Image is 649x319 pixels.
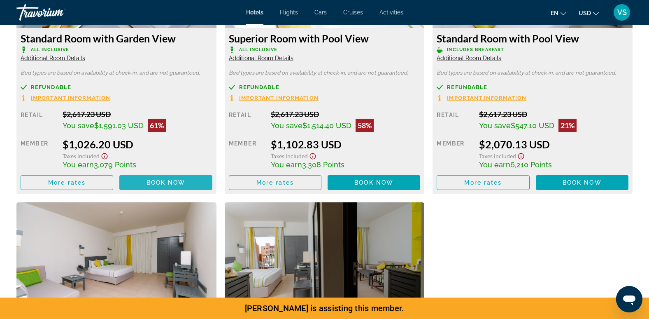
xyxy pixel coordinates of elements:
span: VS [617,8,627,16]
div: Retail [437,110,472,132]
span: Refundable [239,84,279,90]
span: More rates [464,179,502,186]
button: Change currency [579,7,599,19]
iframe: Button to launch messaging window [616,286,642,312]
a: Flights [280,9,298,16]
a: Cars [314,9,327,16]
p: Bed types are based on availability at check-in, and are not guaranteed. [229,70,421,76]
img: dc884887-d36f-4fc9-a2fa-eea305417274.jpeg [16,202,216,305]
span: All Inclusive [31,47,69,52]
span: Important Information [31,95,110,101]
span: Book now [563,179,602,186]
a: Hotels [246,9,263,16]
span: You earn [479,160,510,169]
div: $2,617.23 USD [63,110,212,119]
span: $1,514.40 USD [302,121,351,130]
span: Refundable [447,84,487,90]
div: Member [229,138,265,169]
button: Show Taxes and Fees disclaimer [100,150,109,160]
span: You save [271,121,302,130]
div: $2,070.13 USD [479,138,628,150]
button: Change language [551,7,566,19]
span: Refundable [31,84,71,90]
span: Important Information [239,95,319,101]
span: Taxes included [479,152,516,159]
div: Retail [229,110,265,132]
span: You save [479,121,511,130]
div: Member [437,138,472,169]
span: Book now [354,179,393,186]
span: 3,308 Points [302,160,344,169]
span: 3,079 Points [94,160,136,169]
span: You earn [271,160,302,169]
a: Refundable [229,84,421,90]
span: You earn [63,160,94,169]
div: $1,026.20 USD [63,138,212,150]
button: Book now [119,175,212,190]
a: Refundable [437,84,628,90]
span: 6,210 Points [510,160,552,169]
div: 21% [558,119,577,132]
span: All Inclusive [239,47,277,52]
button: Book now [536,175,628,190]
span: Additional Room Details [437,55,501,61]
h3: Standard Room with Pool View [437,32,628,45]
div: 58% [356,119,374,132]
span: You save [63,121,94,130]
button: Book now [328,175,420,190]
span: Additional Room Details [229,55,293,61]
button: More rates [21,175,113,190]
p: Bed types are based on availability at check-in, and are not guaranteed. [21,70,212,76]
span: Important Information [447,95,526,101]
span: $547.10 USD [511,121,554,130]
button: Important Information [229,94,319,101]
div: Retail [21,110,56,132]
div: $2,617.23 USD [479,110,628,119]
button: User Menu [611,4,633,21]
a: Cruises [343,9,363,16]
span: Includes Breakfast [447,47,504,52]
span: More rates [256,179,294,186]
span: More rates [48,179,86,186]
div: Member [21,138,56,169]
span: Additional Room Details [21,55,85,61]
span: USD [579,10,591,16]
button: More rates [437,175,529,190]
button: Show Taxes and Fees disclaimer [308,150,318,160]
span: [PERSON_NAME] is assisting this member. [245,303,405,313]
span: Taxes included [63,152,100,159]
button: Important Information [21,94,110,101]
span: $1,591.03 USD [94,121,144,130]
img: 49e40e07-17e1-4273-a421-2469fc4d595b.jpeg [225,202,425,305]
p: Bed types are based on availability at check-in, and are not guaranteed. [437,70,628,76]
h3: Superior Room with Pool View [229,32,421,45]
a: Refundable [21,84,212,90]
button: Show Taxes and Fees disclaimer [516,150,526,160]
span: Taxes included [271,152,308,159]
button: More rates [229,175,321,190]
div: $2,617.23 USD [271,110,420,119]
button: Important Information [437,94,526,101]
h3: Standard Room with Garden View [21,32,212,45]
span: Book now [147,179,186,186]
div: 61% [148,119,166,132]
a: Activities [379,9,403,16]
a: Travorium [16,2,99,23]
span: en [551,10,558,16]
div: $1,102.83 USD [271,138,420,150]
